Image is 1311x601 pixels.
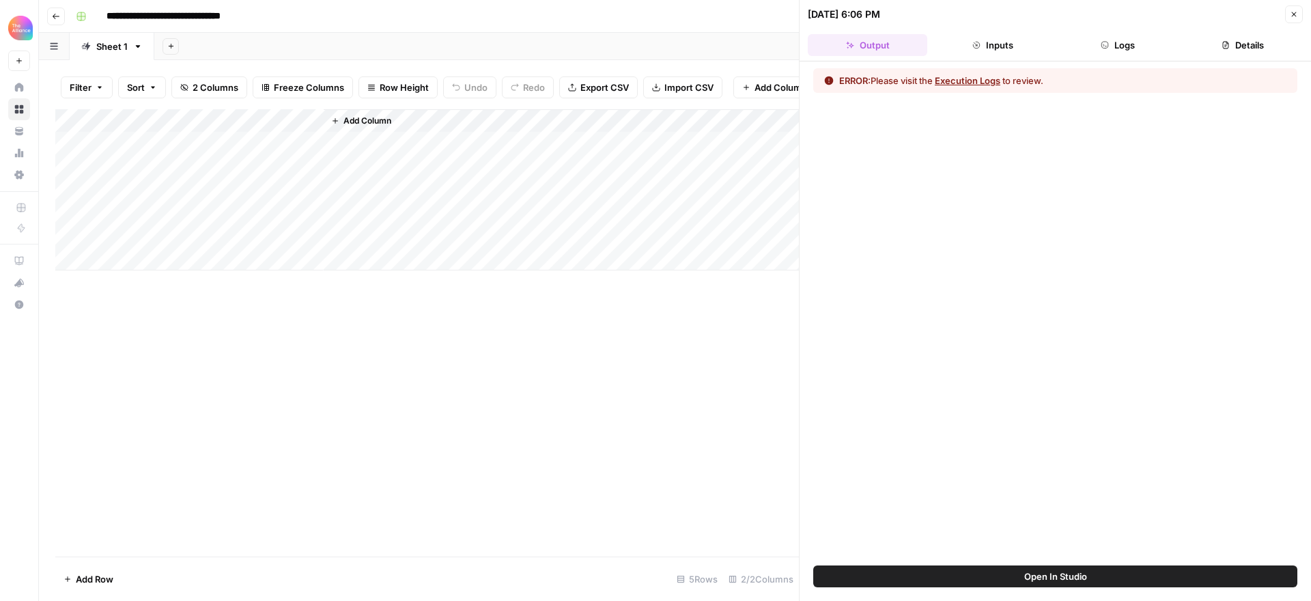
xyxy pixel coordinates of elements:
div: 2/2 Columns [723,568,799,590]
span: Row Height [380,81,429,94]
a: Browse [8,98,30,120]
div: 5 Rows [671,568,723,590]
span: 2 Columns [193,81,238,94]
span: Add Column [343,115,391,127]
span: Filter [70,81,91,94]
a: Home [8,76,30,98]
button: Logs [1058,34,1178,56]
span: Redo [523,81,545,94]
button: Workspace: Alliance [8,11,30,45]
span: Add Row [76,572,113,586]
button: Import CSV [643,76,722,98]
a: AirOps Academy [8,250,30,272]
span: Freeze Columns [274,81,344,94]
button: Output [808,34,927,56]
button: Execution Logs [935,74,1000,87]
button: Inputs [933,34,1052,56]
div: Sheet 1 [96,40,128,53]
span: Sort [127,81,145,94]
button: Row Height [358,76,438,98]
a: Your Data [8,120,30,142]
button: 2 Columns [171,76,247,98]
span: Add Column [755,81,807,94]
button: Add Row [55,568,122,590]
button: Open In Studio [813,565,1297,587]
button: Undo [443,76,496,98]
button: Filter [61,76,113,98]
span: Undo [464,81,488,94]
a: Settings [8,164,30,186]
img: Alliance Logo [8,16,33,40]
span: Import CSV [664,81,714,94]
button: Help + Support [8,294,30,316]
button: What's new? [8,272,30,294]
div: [DATE] 6:06 PM [808,8,880,21]
span: Open In Studio [1024,570,1087,583]
button: Add Column [733,76,816,98]
button: Freeze Columns [253,76,353,98]
button: Add Column [326,112,397,130]
div: Please visit the to review. [839,74,1043,87]
button: Export CSV [559,76,638,98]
a: Sheet 1 [70,33,154,60]
a: Usage [8,142,30,164]
span: ERROR: [839,75,871,86]
button: Sort [118,76,166,98]
button: Redo [502,76,554,98]
button: Details [1183,34,1303,56]
div: What's new? [9,272,29,293]
span: Export CSV [580,81,629,94]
